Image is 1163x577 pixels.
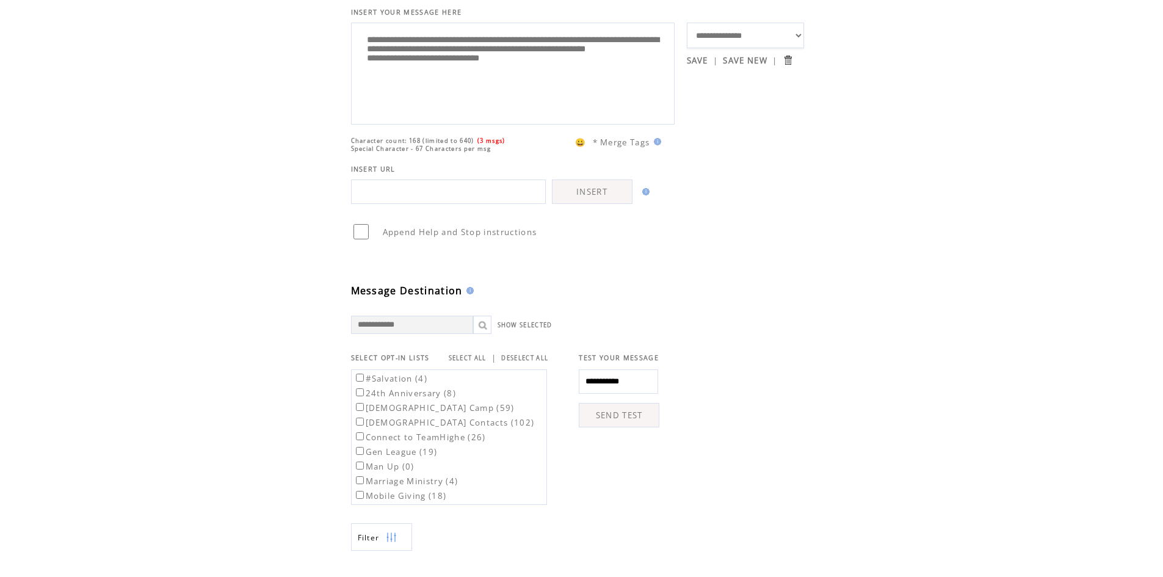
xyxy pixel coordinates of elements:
[351,523,412,551] a: Filter
[449,354,487,362] a: SELECT ALL
[351,354,430,362] span: SELECT OPT-IN LISTS
[353,461,415,472] label: Man Up (0)
[782,54,794,66] input: Submit
[386,524,397,551] img: filters.png
[498,321,553,329] a: SHOW SELECTED
[713,55,718,66] span: |
[579,403,659,427] a: SEND TEST
[351,8,462,16] span: INSERT YOUR MESSAGE HERE
[356,432,364,440] input: Connect to TeamHighe (26)
[477,137,505,145] span: (3 msgs)
[353,446,438,457] label: Gen League (19)
[356,447,364,455] input: Gen League (19)
[552,180,632,204] a: INSERT
[356,374,364,382] input: #Salvation (4)
[351,145,491,153] span: Special Character - 67 Characters per msg
[639,188,650,195] img: help.gif
[593,137,650,148] span: * Merge Tags
[687,55,708,66] a: SAVE
[356,476,364,484] input: Marriage Ministry (4)
[353,417,535,428] label: [DEMOGRAPHIC_DATA] Contacts (102)
[353,432,486,443] label: Connect to TeamHighe (26)
[501,354,548,362] a: DESELECT ALL
[575,137,586,148] span: 😀
[353,373,428,384] label: #Salvation (4)
[358,532,380,543] span: Show filters
[579,354,659,362] span: TEST YOUR MESSAGE
[351,284,463,297] span: Message Destination
[723,55,767,66] a: SAVE NEW
[463,287,474,294] img: help.gif
[353,490,447,501] label: Mobile Giving (18)
[353,476,458,487] label: Marriage Ministry (4)
[356,418,364,426] input: [DEMOGRAPHIC_DATA] Contacts (102)
[383,227,537,238] span: Append Help and Stop instructions
[356,491,364,499] input: Mobile Giving (18)
[491,352,496,363] span: |
[353,402,515,413] label: [DEMOGRAPHIC_DATA] Camp (59)
[351,165,396,173] span: INSERT URL
[356,462,364,470] input: Man Up (0)
[351,137,474,145] span: Character count: 168 (limited to 640)
[772,55,777,66] span: |
[353,388,457,399] label: 24th Anniversary (8)
[650,138,661,145] img: help.gif
[356,388,364,396] input: 24th Anniversary (8)
[356,403,364,411] input: [DEMOGRAPHIC_DATA] Camp (59)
